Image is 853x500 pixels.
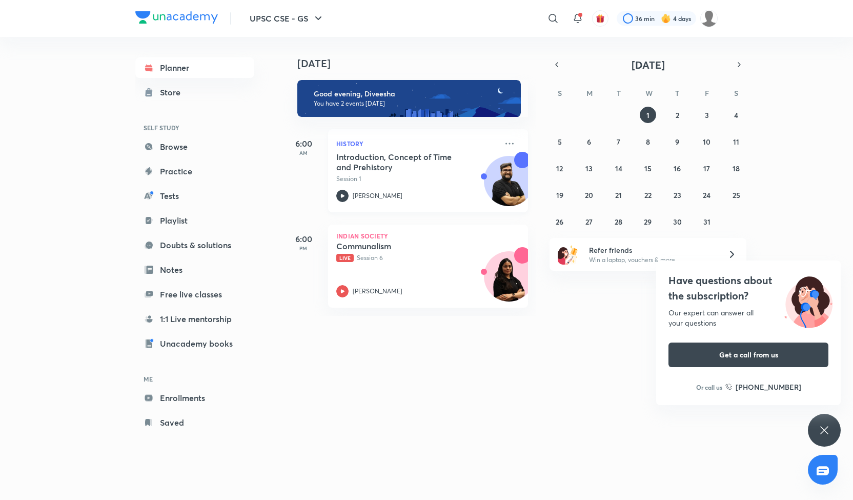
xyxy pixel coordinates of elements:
[617,137,620,147] abbr: October 7, 2025
[243,8,331,29] button: UPSC CSE - GS
[314,89,512,98] h6: Good evening, Diveesha
[668,273,828,304] h4: Have questions about the subscription?
[135,284,254,305] a: Free live classes
[592,10,608,27] button: avatar
[640,133,656,150] button: October 8, 2025
[585,190,593,200] abbr: October 20, 2025
[135,82,254,103] a: Store
[644,190,652,200] abbr: October 22, 2025
[640,160,656,176] button: October 15, 2025
[336,254,354,262] span: Live
[699,107,715,123] button: October 3, 2025
[585,217,593,227] abbr: October 27, 2025
[669,187,685,203] button: October 23, 2025
[135,259,254,280] a: Notes
[699,160,715,176] button: October 17, 2025
[581,160,597,176] button: October 13, 2025
[669,133,685,150] button: October 9, 2025
[705,110,709,120] abbr: October 3, 2025
[617,88,621,98] abbr: Tuesday
[674,190,681,200] abbr: October 23, 2025
[484,162,534,211] img: Avatar
[135,388,254,408] a: Enrollments
[135,210,254,231] a: Playlist
[556,217,563,227] abbr: October 26, 2025
[283,245,324,251] p: PM
[135,136,254,157] a: Browse
[640,107,656,123] button: October 1, 2025
[135,11,218,26] a: Company Logo
[160,86,187,98] div: Store
[736,382,801,392] h6: [PHONE_NUMBER]
[733,164,740,173] abbr: October 18, 2025
[703,137,710,147] abbr: October 10, 2025
[552,187,568,203] button: October 19, 2025
[699,133,715,150] button: October 10, 2025
[135,57,254,78] a: Planner
[676,110,679,120] abbr: October 2, 2025
[611,187,627,203] button: October 21, 2025
[725,382,801,392] a: [PHONE_NUMBER]
[556,164,563,173] abbr: October 12, 2025
[640,213,656,230] button: October 29, 2025
[669,160,685,176] button: October 16, 2025
[705,88,709,98] abbr: Friday
[776,273,841,328] img: ttu_illustration_new.svg
[611,213,627,230] button: October 28, 2025
[135,333,254,354] a: Unacademy books
[661,13,671,24] img: streak
[699,187,715,203] button: October 24, 2025
[696,383,722,392] p: Or call us
[615,217,622,227] abbr: October 28, 2025
[615,190,622,200] abbr: October 21, 2025
[353,191,402,201] p: [PERSON_NAME]
[640,187,656,203] button: October 22, 2025
[581,213,597,230] button: October 27, 2025
[283,150,324,156] p: AM
[668,308,828,328] div: Our expert can answer all your questions
[675,88,679,98] abbr: Thursday
[336,233,520,239] p: Indian Society
[135,11,218,24] img: Company Logo
[646,137,650,147] abbr: October 8, 2025
[552,133,568,150] button: October 5, 2025
[135,309,254,329] a: 1:1 Live mentorship
[552,213,568,230] button: October 26, 2025
[135,370,254,388] h6: ME
[644,164,652,173] abbr: October 15, 2025
[558,137,562,147] abbr: October 5, 2025
[703,164,710,173] abbr: October 17, 2025
[135,235,254,255] a: Doubts & solutions
[728,107,744,123] button: October 4, 2025
[644,217,652,227] abbr: October 29, 2025
[611,160,627,176] button: October 14, 2025
[615,164,622,173] abbr: October 14, 2025
[484,257,534,306] img: Avatar
[135,119,254,136] h6: SELF STUDY
[564,57,732,72] button: [DATE]
[587,137,591,147] abbr: October 6, 2025
[646,110,649,120] abbr: October 1, 2025
[596,14,605,23] img: avatar
[703,190,710,200] abbr: October 24, 2025
[728,160,744,176] button: October 18, 2025
[733,190,740,200] abbr: October 25, 2025
[336,253,497,263] p: Session 6
[135,412,254,433] a: Saved
[674,164,681,173] abbr: October 16, 2025
[336,137,497,150] p: History
[734,110,738,120] abbr: October 4, 2025
[675,137,679,147] abbr: October 9, 2025
[673,217,682,227] abbr: October 30, 2025
[586,88,593,98] abbr: Monday
[558,244,578,265] img: referral
[135,161,254,182] a: Practice
[581,187,597,203] button: October 20, 2025
[585,164,593,173] abbr: October 13, 2025
[552,160,568,176] button: October 12, 2025
[283,233,324,245] h5: 6:00
[336,241,464,251] h5: Communalism
[611,133,627,150] button: October 7, 2025
[728,133,744,150] button: October 11, 2025
[703,217,710,227] abbr: October 31, 2025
